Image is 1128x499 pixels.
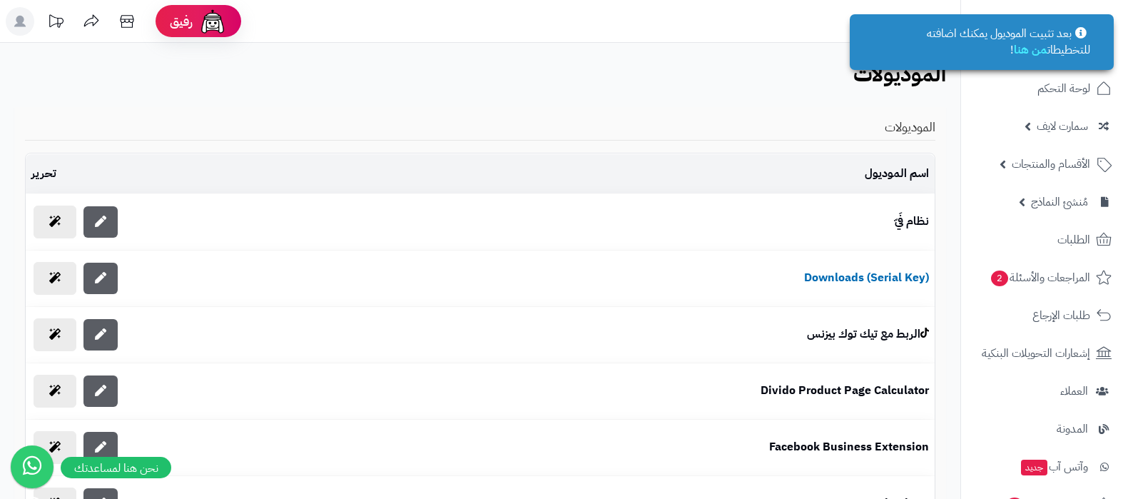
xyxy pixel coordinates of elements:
a: الطلبات [970,223,1119,257]
img: ai-face.png [198,7,227,36]
span: 2 [991,271,1009,287]
a: إشعارات التحويلات البنكية [970,336,1119,371]
span: جديد [1021,460,1047,475]
div: بعد تثبيت الموديول يمكنك اضافته للتخطيطات ! [850,14,1114,70]
span: إشعارات التحويلات البنكية [982,343,1090,363]
a: وآتس آبجديد [970,450,1119,484]
td: اسم الموديول [285,154,935,193]
span: الربط مع تيك توك بيزنس [807,326,929,343]
span: الطلبات [1057,230,1090,250]
span: المدونة [1057,419,1088,439]
span: مُنشئ النماذج [1031,192,1088,212]
a: المدونة [970,412,1119,446]
b: الموديولات [853,58,946,90]
span: رفيق [170,13,193,30]
span: الأقسام والمنتجات [1012,154,1090,174]
a: تحديثات المنصة [38,7,73,39]
a: لوحة التحكم [970,71,1119,106]
legend: الموديولات [25,118,935,141]
a: من هنا [1014,41,1047,59]
a: المراجعات والأسئلة2 [970,261,1119,295]
span: العملاء [1060,381,1088,401]
span: Downloads (Serial Key) [804,269,929,286]
span: طلبات الإرجاع [1032,306,1090,326]
span: سمارت لايف [1037,116,1088,136]
a: العملاء [970,374,1119,408]
span: وآتس آب [1020,457,1088,477]
b: نظام فَيّ [895,213,929,230]
b: Facebook Business Extension [769,438,929,455]
td: تحرير [26,154,285,193]
a: طلبات الإرجاع [970,298,1119,333]
b: Divido Product Page Calculator [761,382,929,399]
span: لوحة التحكم [1037,79,1090,99]
span: المراجعات والأسئلة [990,268,1090,288]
